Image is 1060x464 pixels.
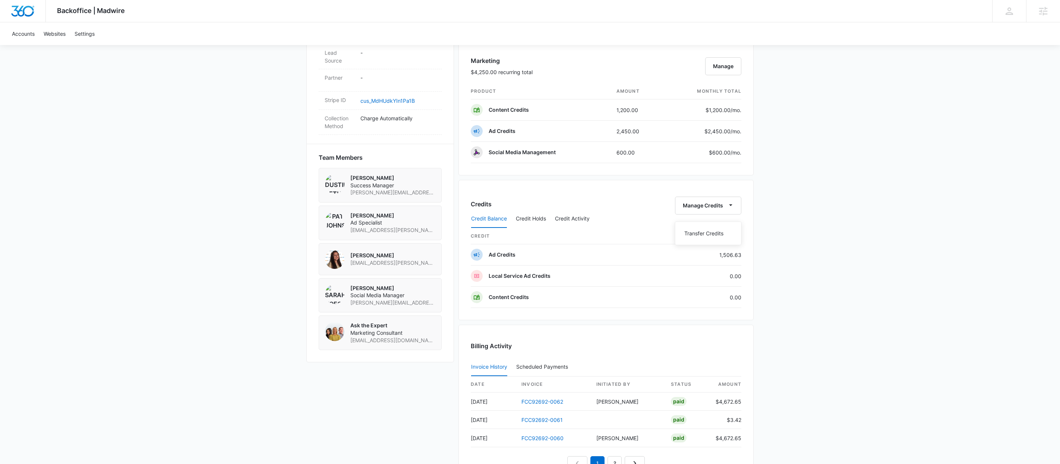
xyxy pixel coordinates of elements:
td: [DATE] [471,411,515,429]
p: Social Media Management [489,149,556,156]
button: Manage [705,57,741,75]
h3: Credits [471,200,492,209]
span: [EMAIL_ADDRESS][PERSON_NAME][DOMAIN_NAME] [350,226,435,234]
p: Charge Automatically [360,114,436,122]
p: $1,200.00 [706,106,741,114]
span: [EMAIL_ADDRESS][DOMAIN_NAME] [350,337,435,344]
td: $4,672.65 [710,429,741,447]
a: cus_MdHUdkYIn1Pa1B [360,98,415,104]
p: [PERSON_NAME] [350,252,435,259]
span: /mo. [731,128,741,134]
td: [DATE] [471,393,515,411]
div: Paid [671,433,687,442]
a: Settings [70,22,99,45]
th: credit [471,228,662,244]
a: FCC92692-0062 [521,398,563,405]
p: $4,250.00 recurring total [471,68,533,76]
th: date [471,376,515,393]
p: [PERSON_NAME] [350,285,435,292]
td: 2,450.00 [611,121,665,142]
p: Ad Credits [489,127,515,135]
dt: Stripe ID [325,96,354,104]
span: Marketing Consultant [350,329,435,337]
span: [PERSON_NAME][EMAIL_ADDRESS][PERSON_NAME][DOMAIN_NAME] [350,189,435,196]
h3: Billing Activity [471,341,741,350]
button: Invoice History [471,358,507,376]
p: Content Credits [489,106,529,114]
p: [PERSON_NAME] [350,212,435,219]
img: Pat Johnson [325,212,344,231]
div: Paid [671,415,687,424]
td: 1,200.00 [611,99,665,121]
div: Transfer Credits [684,231,723,236]
button: Credit Holds [516,210,546,228]
span: Success Manager [350,182,435,189]
a: FCC92692-0060 [521,435,564,441]
td: 1,506.63 [662,244,741,266]
td: 600.00 [611,142,665,163]
th: monthly total [664,83,741,99]
span: [EMAIL_ADDRESS][PERSON_NAME][DOMAIN_NAME] [350,259,435,267]
span: /mo. [731,107,741,113]
dt: Lead Source [325,49,354,64]
button: Manage Credits [675,197,741,214]
td: [PERSON_NAME] [590,393,665,411]
th: Initiated By [590,376,665,393]
div: Collection MethodCharge Automatically [319,110,442,135]
p: Content Credits [489,293,529,301]
div: Partner- [319,69,442,92]
td: [PERSON_NAME] [590,429,665,447]
th: Remaining [662,228,741,244]
button: Credit Activity [555,210,590,228]
th: product [471,83,611,99]
td: [DATE] [471,429,515,447]
td: $4,672.65 [710,393,741,411]
th: amount [611,83,665,99]
img: Audriana Talamantes [325,250,344,269]
p: [PERSON_NAME] [350,174,435,182]
p: Ask the Expert [350,322,435,329]
dt: Collection Method [325,114,354,130]
span: /mo. [731,149,741,156]
span: Social Media Manager [350,292,435,299]
dt: Partner [325,74,354,82]
p: $600.00 [706,149,741,156]
button: Credit Balance [471,210,507,228]
td: 0.00 [662,287,741,308]
p: Local Service Ad Credits [489,272,550,280]
a: Websites [39,22,70,45]
div: Paid [671,397,687,406]
p: $2,450.00 [704,127,741,135]
p: - [360,49,436,57]
button: Transfer Credits [675,228,741,239]
td: $3.42 [710,411,741,429]
a: FCC92692-0061 [521,417,563,423]
h3: Marketing [471,56,533,65]
img: Dustin Bethel [325,174,344,194]
td: 0.00 [662,266,741,287]
img: Sarah Voegtlin [325,285,344,304]
span: [PERSON_NAME][EMAIL_ADDRESS][PERSON_NAME][DOMAIN_NAME] [350,299,435,306]
span: Backoffice | Madwire [57,7,125,15]
div: Lead Source- [319,44,442,69]
div: Scheduled Payments [516,364,571,369]
span: Ad Specialist [350,219,435,226]
span: Team Members [319,153,363,162]
th: status [665,376,710,393]
th: amount [710,376,741,393]
p: - [360,74,436,82]
th: invoice [515,376,590,393]
a: Accounts [7,22,39,45]
div: Stripe IDcus_MdHUdkYIn1Pa1B [319,92,442,110]
p: Ad Credits [489,251,515,258]
img: Ask the Expert [325,322,344,341]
